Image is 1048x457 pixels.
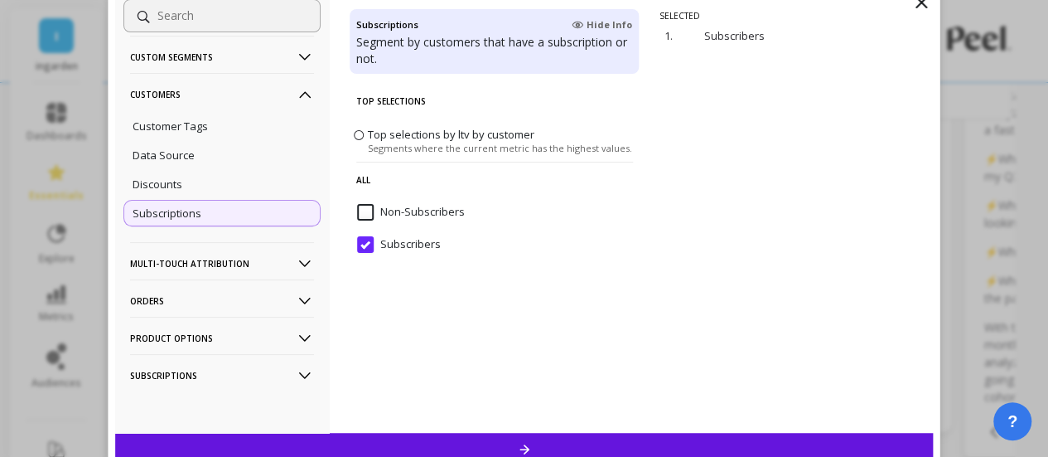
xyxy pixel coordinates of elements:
[130,36,314,78] p: Custom Segments
[572,18,632,32] span: Hide Info
[133,177,182,192] p: Discounts
[1007,410,1017,433] span: ?
[664,28,681,43] p: 1.
[356,162,633,197] p: All
[368,126,534,141] span: Top selections by ltv by customer
[130,242,314,284] p: Multi-Touch Attribution
[993,402,1031,440] button: ?
[133,148,195,163] p: Data Source
[357,236,441,253] span: Subscribers
[130,317,314,359] p: Product Options
[356,34,632,67] p: Segment by customers that have a subscription or not.
[133,206,201,221] p: Subscriptions
[357,204,465,221] span: Non-Subscribers
[356,16,418,34] h4: Subscriptions
[130,354,314,396] p: Subscriptions
[133,119,208,134] p: Customer Tags
[356,84,633,119] p: Top Selections
[704,28,843,43] p: Subscribers
[659,10,700,22] p: SELECTED
[368,141,632,153] span: Segments where the current metric has the highest values.
[130,73,314,115] p: Customers
[130,280,314,322] p: Orders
